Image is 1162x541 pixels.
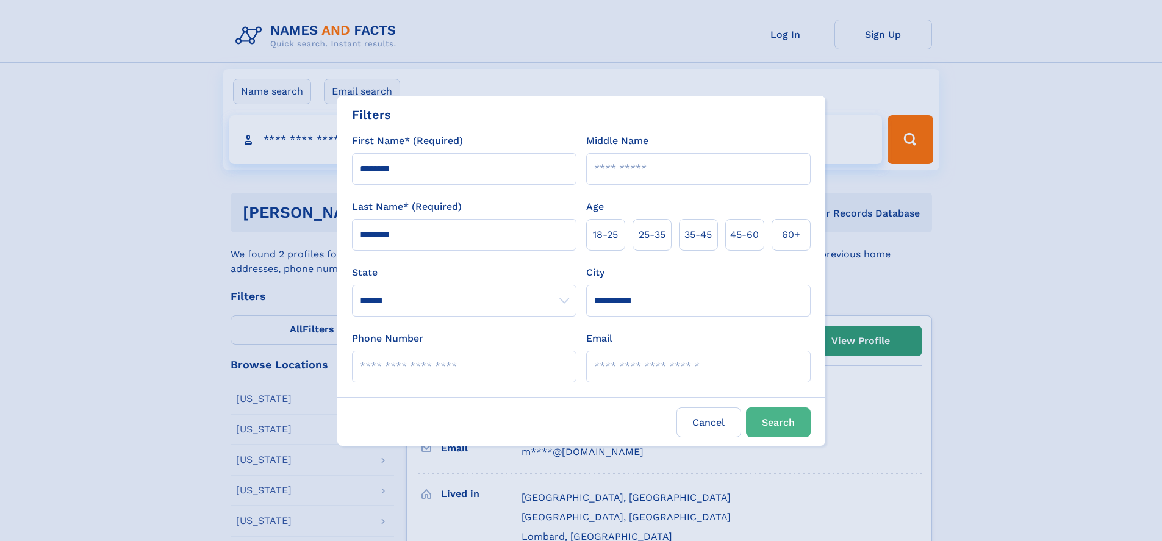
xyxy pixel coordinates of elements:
label: Middle Name [586,134,648,148]
label: First Name* (Required) [352,134,463,148]
span: 45‑60 [730,228,759,242]
label: Email [586,331,612,346]
span: 60+ [782,228,800,242]
label: Phone Number [352,331,423,346]
button: Search [746,407,811,437]
label: Last Name* (Required) [352,199,462,214]
span: 25‑35 [639,228,665,242]
label: City [586,265,604,280]
span: 18‑25 [593,228,618,242]
div: Filters [352,106,391,124]
label: State [352,265,576,280]
span: 35‑45 [684,228,712,242]
label: Age [586,199,604,214]
label: Cancel [676,407,741,437]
